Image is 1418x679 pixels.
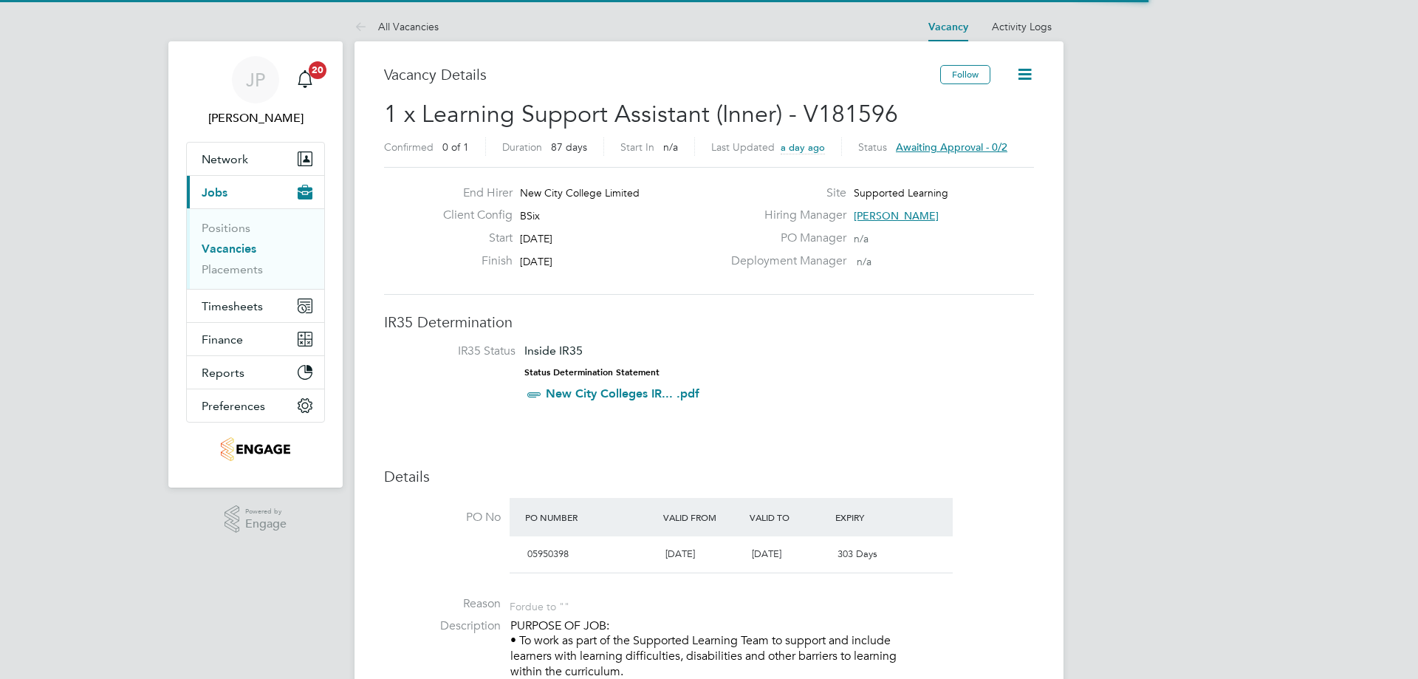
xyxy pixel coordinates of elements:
span: 87 days [551,140,587,154]
button: Follow [940,65,990,84]
a: Vacancies [202,242,256,256]
label: End Hirer [431,185,513,201]
h3: Vacancy Details [384,65,940,84]
label: PO Manager [722,231,846,246]
a: Go to home page [186,437,325,461]
label: Status [858,140,887,154]
span: Preferences [202,399,265,413]
button: Timesheets [187,290,324,322]
h3: Details [384,467,1034,486]
span: Jobs [202,185,227,199]
span: n/a [854,232,869,245]
span: [DATE] [520,255,552,268]
a: All Vacancies [354,20,439,33]
button: Jobs [187,176,324,208]
label: Start [431,231,513,246]
span: Powered by [245,505,287,518]
a: New City Colleges IR... .pdf [546,386,699,400]
span: 303 Days [838,547,877,560]
label: Duration [502,140,542,154]
div: For due to "" [510,596,569,613]
span: Finance [202,332,243,347]
span: James Pedley [186,109,325,127]
button: Finance [187,323,324,355]
label: Finish [431,253,513,269]
a: Powered byEngage [225,505,287,533]
label: Confirmed [384,140,434,154]
label: Start In [620,140,654,154]
span: n/a [857,255,871,268]
button: Reports [187,356,324,389]
h3: IR35 Determination [384,313,1034,332]
strong: Status Determination Statement [524,367,660,378]
button: Preferences [187,389,324,422]
div: Jobs [187,208,324,289]
span: 1 x Learning Support Assistant (Inner) - V181596 [384,100,898,129]
button: Network [187,143,324,175]
img: jambo-logo-retina.png [221,437,290,461]
nav: Main navigation [168,41,343,488]
span: New City College Limited [520,186,640,199]
label: Deployment Manager [722,253,846,269]
div: PO Number [521,504,660,530]
a: JP[PERSON_NAME] [186,56,325,127]
div: Valid To [746,504,832,530]
a: Vacancy [928,21,968,33]
label: PO No [384,510,501,525]
span: [DATE] [665,547,695,560]
span: [DATE] [752,547,781,560]
a: Activity Logs [992,20,1052,33]
span: 0 of 1 [442,140,469,154]
span: BSix [520,209,540,222]
span: Timesheets [202,299,263,313]
label: Hiring Manager [722,208,846,223]
span: Supported Learning [854,186,948,199]
a: Positions [202,221,250,235]
span: [PERSON_NAME] [854,209,939,222]
label: Reason [384,596,501,612]
div: Expiry [832,504,918,530]
span: Awaiting approval - 0/2 [896,140,1007,154]
span: JP [246,70,265,89]
span: Engage [245,518,287,530]
span: Inside IR35 [524,344,583,358]
label: IR35 Status [399,344,516,359]
span: Network [202,152,248,166]
span: Reports [202,366,244,380]
label: Last Updated [711,140,775,154]
label: Client Config [431,208,513,223]
a: Placements [202,262,263,276]
span: 05950398 [527,547,569,560]
div: Valid From [660,504,746,530]
label: Description [384,618,501,634]
label: Site [722,185,846,201]
span: 20 [309,61,326,79]
a: 20 [290,56,320,103]
span: a day ago [781,141,825,154]
span: n/a [663,140,678,154]
span: [DATE] [520,232,552,245]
